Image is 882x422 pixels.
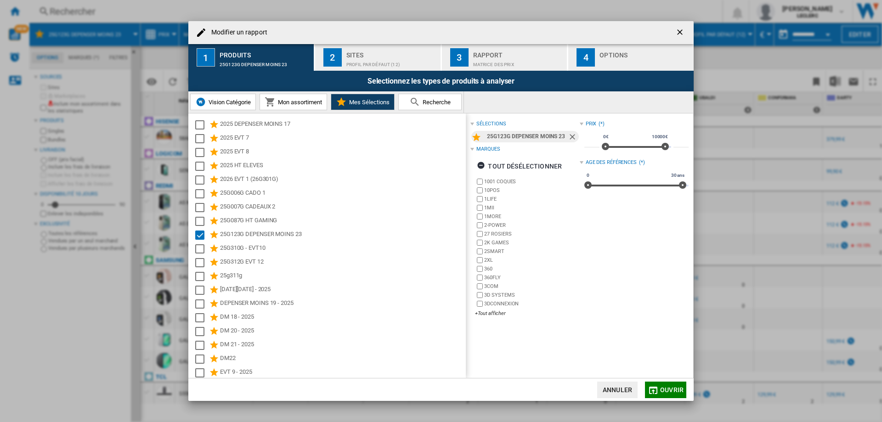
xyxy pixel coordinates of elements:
[323,48,342,67] div: 2
[577,48,595,67] div: 4
[220,230,464,241] div: 25G123G DEPENSER MOINS 23
[220,271,464,282] div: 25g311g
[220,298,464,309] div: DEPENSER MOINS 19 - 2025
[597,382,638,398] button: Annuler
[195,96,206,107] img: wiser-icon-blue.png
[484,239,579,246] label: 2K GAMES
[195,298,209,309] md-checkbox: Select
[206,99,251,106] span: Vision Catégorie
[188,71,694,91] div: Selectionnez les types de produits à analyser
[197,48,215,67] div: 1
[476,146,500,153] div: Marques
[477,222,483,228] input: brand.name
[477,231,483,237] input: brand.name
[585,172,591,179] span: 0
[195,202,209,213] md-checkbox: Select
[207,28,267,37] h4: Modifier un rapport
[220,354,464,365] div: DM22
[484,178,579,185] label: 1001 COQUES
[276,99,322,106] span: Mon assortiment
[474,158,565,174] button: tout désélectionner
[484,213,579,220] label: 1MORE
[195,174,209,186] md-checkbox: Select
[220,257,464,268] div: 25G312G EVT 12
[442,44,568,71] button: 3 Rapport Matrice des prix
[477,275,483,281] input: brand.name
[672,23,690,42] button: getI18NText('BUTTONS.CLOSE_DIALOG')
[477,205,483,211] input: brand.name
[220,147,464,158] div: 2025 EVT 8
[420,99,451,106] span: Recherche
[398,94,462,110] button: Recherche
[477,179,483,185] input: brand.name
[220,57,310,67] div: 25G123G DEPENSER MOINS 23
[347,99,390,106] span: Mes Sélections
[315,44,441,71] button: 2 Sites Profil par défaut (12)
[195,230,209,241] md-checkbox: Select
[477,292,483,298] input: brand.name
[477,257,483,263] input: brand.name
[484,204,579,211] label: 1MII
[477,301,483,307] input: brand.name
[195,285,209,296] md-checkbox: Select
[473,48,564,57] div: Rapport
[220,367,464,378] div: EVT 9 - 2025
[220,133,464,144] div: 2025 EVT 7
[188,44,315,71] button: 1 Produits 25G123G DEPENSER MOINS 23
[568,44,694,71] button: 4 Options
[220,119,464,130] div: 2025 DEPENSER MOINS 17
[484,248,579,255] label: 2SMART
[195,161,209,172] md-checkbox: Select
[477,283,483,289] input: brand.name
[487,131,567,142] div: 25G123G DEPENSER MOINS 23
[195,271,209,282] md-checkbox: Select
[484,257,579,264] label: 2XL
[586,120,597,128] div: Prix
[220,48,310,57] div: Produits
[195,119,209,130] md-checkbox: Select
[220,202,464,213] div: 25G007G CADEAUX 2
[477,196,483,202] input: brand.name
[675,28,686,39] ng-md-icon: getI18NText('BUTTONS.CLOSE_DIALOG')
[346,57,437,67] div: Profil par défaut (12)
[195,367,209,378] md-checkbox: Select
[195,216,209,227] md-checkbox: Select
[220,216,464,227] div: 25G087G HT GAMING
[484,265,579,272] label: 360
[650,133,669,141] span: 10000€
[195,188,209,199] md-checkbox: Select
[645,382,686,398] button: Ouvrir
[484,222,579,229] label: 2-POWER
[195,243,209,254] md-checkbox: Select
[220,243,464,254] div: 25G310G - EVT10
[220,285,464,296] div: [DATE][DATE] - 2025
[260,94,327,110] button: Mon assortiment
[220,340,464,351] div: DM 21 - 2025
[195,354,209,365] md-checkbox: Select
[220,312,464,323] div: DM 18 - 2025
[195,257,209,268] md-checkbox: Select
[599,48,690,57] div: Options
[195,133,209,144] md-checkbox: Select
[477,187,483,193] input: brand.name
[220,188,464,199] div: 25G006G CADO 1
[660,386,684,394] span: Ouvrir
[195,147,209,158] md-checkbox: Select
[477,240,483,246] input: brand.name
[195,340,209,351] md-checkbox: Select
[484,283,579,290] label: 3COM
[475,310,579,317] div: +Tout afficher
[195,326,209,337] md-checkbox: Select
[220,326,464,337] div: DM 20 - 2025
[195,312,209,323] md-checkbox: Select
[586,159,637,166] div: Age des références
[484,187,579,194] label: 10POS
[476,120,506,128] div: sélections
[450,48,469,67] div: 3
[331,94,395,110] button: Mes Sélections
[484,274,579,281] label: 360FLY
[477,158,562,174] div: tout désélectionner
[484,196,579,203] label: 1LIFE
[477,266,483,272] input: brand.name
[220,161,464,172] div: 2025 HT ELEVES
